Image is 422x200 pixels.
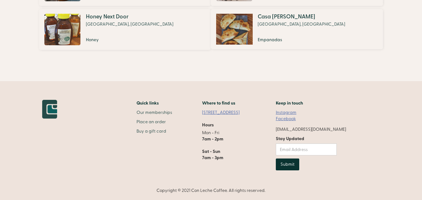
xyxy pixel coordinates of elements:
[276,144,337,155] input: Email Address
[137,128,172,134] a: Buy a gift card
[202,122,214,128] h5: Hours
[202,130,246,161] p: Mon - Fri
[214,9,380,50] a: Casa [PERSON_NAME][GEOGRAPHIC_DATA], [GEOGRAPHIC_DATA]Empanadas
[137,119,172,125] a: Place an order
[137,100,172,106] h2: Quick links
[276,116,296,122] a: Facebook
[202,136,223,161] strong: 7am - 2pm Sat - Sun 7am - 3pm
[137,110,172,116] a: Our memberships
[258,37,345,43] div: Empanadas
[42,9,208,50] a: Honey Next Door[GEOGRAPHIC_DATA], [GEOGRAPHIC_DATA]Honey
[86,13,129,20] strong: Honey Next Door
[276,159,299,170] input: Submit
[258,14,345,20] div: Casa [PERSON_NAME]
[86,21,173,27] div: [GEOGRAPHIC_DATA], [GEOGRAPHIC_DATA]
[276,110,296,116] a: Instagram
[276,136,337,170] form: Email Form
[202,100,235,106] h5: Where to find us
[258,21,345,27] div: [GEOGRAPHIC_DATA], [GEOGRAPHIC_DATA]
[276,136,337,142] label: Stay Updated
[276,126,346,133] div: [EMAIL_ADDRESS][DOMAIN_NAME]
[42,188,380,194] div: Copyright © 2021 Con Leche Coffee. All rights reserved.
[202,110,246,116] a: [STREET_ADDRESS]
[86,37,173,43] div: Honey
[276,100,303,106] h5: Keep in touch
